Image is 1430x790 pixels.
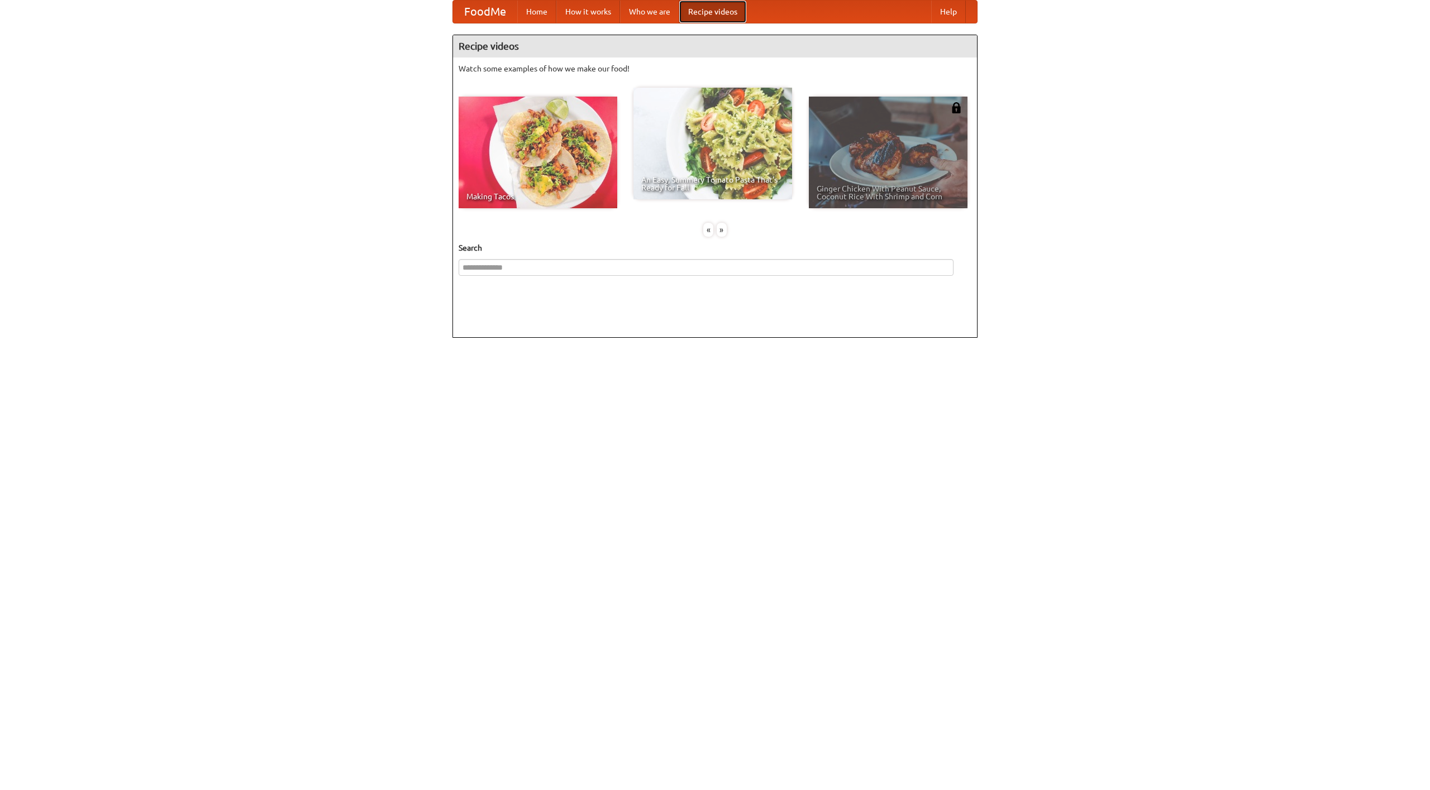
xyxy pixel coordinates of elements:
a: Help [931,1,966,23]
p: Watch some examples of how we make our food! [459,63,971,74]
a: How it works [556,1,620,23]
a: Home [517,1,556,23]
span: Making Tacos [466,193,609,200]
a: Making Tacos [459,97,617,208]
a: An Easy, Summery Tomato Pasta That's Ready for Fall [633,88,792,199]
a: FoodMe [453,1,517,23]
div: « [703,223,713,237]
h4: Recipe videos [453,35,977,58]
img: 483408.png [951,102,962,113]
div: » [717,223,727,237]
a: Who we are [620,1,679,23]
a: Recipe videos [679,1,746,23]
span: An Easy, Summery Tomato Pasta That's Ready for Fall [641,176,784,191]
h5: Search [459,242,971,253]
